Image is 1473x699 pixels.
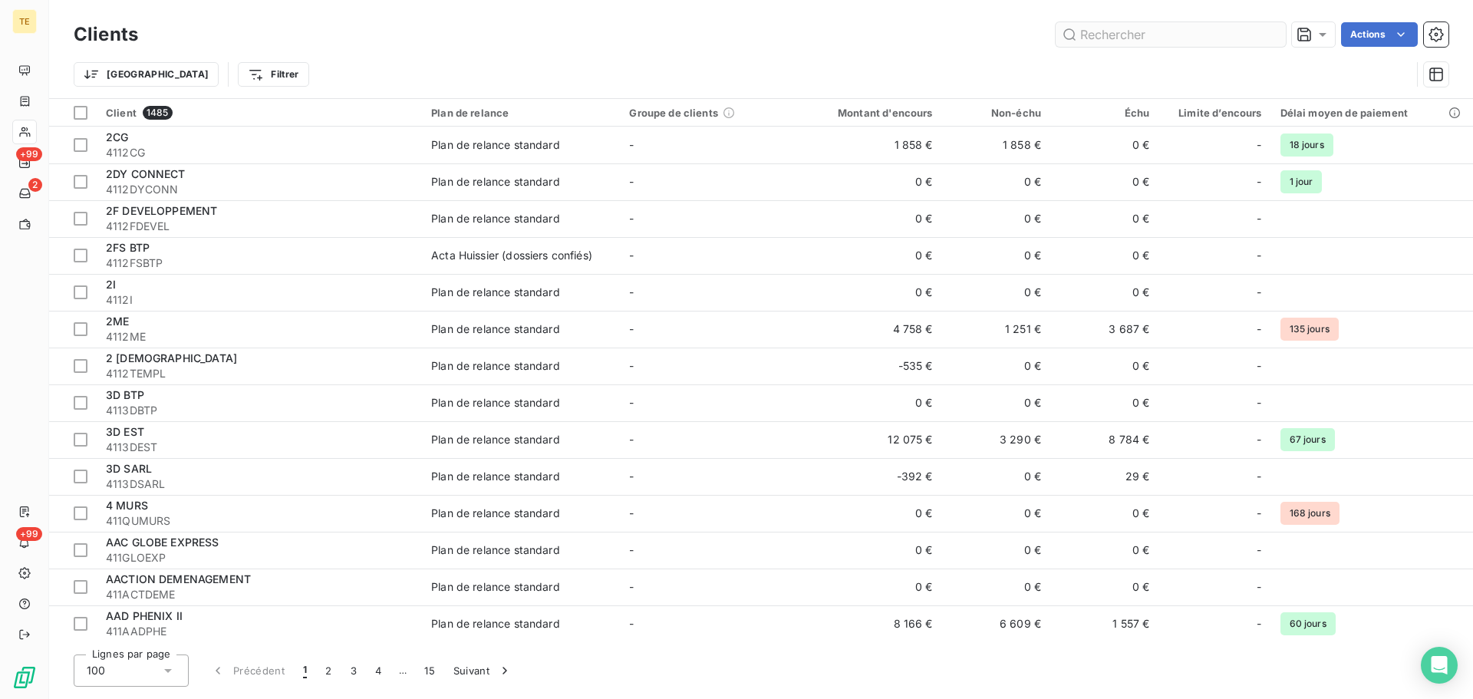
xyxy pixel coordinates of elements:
span: 4112TEMPL [106,366,413,381]
div: Plan de relance standard [431,432,560,447]
td: 0 € [942,569,1050,605]
td: 0 € [942,495,1050,532]
img: Logo LeanPay [12,665,37,690]
span: - [1257,211,1261,226]
span: 4113DBTP [106,403,413,418]
button: Actions [1341,22,1418,47]
span: 3D BTP [106,388,144,401]
span: - [1257,358,1261,374]
span: … [390,658,415,683]
div: Plan de relance standard [431,285,560,300]
span: - [1257,432,1261,447]
div: Plan de relance standard [431,395,560,410]
button: 15 [415,654,444,687]
span: +99 [16,147,42,161]
span: 1485 [143,106,173,120]
span: 2F DEVELOPPEMENT [106,204,217,217]
div: TE [12,9,37,34]
span: - [629,543,634,556]
td: 0 € [796,532,941,569]
span: - [629,212,634,225]
span: 18 jours [1280,134,1333,157]
td: 0 € [796,495,941,532]
span: 4112CG [106,145,413,160]
span: - [1257,395,1261,410]
span: - [1257,174,1261,190]
div: Plan de relance standard [431,469,560,484]
span: - [1257,469,1261,484]
div: Open Intercom Messenger [1421,647,1458,684]
div: Montant d'encours [806,107,932,119]
div: Plan de relance standard [431,321,560,337]
span: +99 [16,527,42,541]
td: 0 € [1050,569,1158,605]
div: Acta Huissier (dossiers confiés) [431,248,592,263]
span: 411ACTDEME [106,587,413,602]
td: 0 € [796,274,941,311]
td: 0 € [1050,274,1158,311]
span: - [629,506,634,519]
span: 2I [106,278,116,291]
input: Rechercher [1056,22,1286,47]
td: 1 251 € [942,311,1050,348]
td: 3 290 € [942,421,1050,458]
td: 0 € [942,237,1050,274]
span: - [629,396,634,409]
button: 1 [294,654,316,687]
div: Limite d’encours [1168,107,1261,119]
button: 2 [316,654,341,687]
span: 4112DYCONN [106,182,413,197]
span: 135 jours [1280,318,1339,341]
span: - [629,138,634,151]
td: 12 075 € [796,421,941,458]
h3: Clients [74,21,138,48]
td: 29 € [1050,458,1158,495]
td: 0 € [1050,384,1158,421]
td: 0 € [796,569,941,605]
span: 67 jours [1280,428,1335,451]
span: AAD PHENIX II [106,609,183,622]
td: -535 € [796,348,941,384]
button: Précédent [201,654,294,687]
span: 4 MURS [106,499,148,512]
span: - [1257,616,1261,631]
span: 3D SARL [106,462,152,475]
td: 0 € [796,163,941,200]
td: 0 € [1050,163,1158,200]
span: 411GLOEXP [106,550,413,565]
span: 4113DEST [106,440,413,455]
span: 168 jours [1280,502,1340,525]
td: 0 € [1050,532,1158,569]
td: 0 € [1050,200,1158,237]
span: - [629,470,634,483]
span: 1 jour [1280,170,1323,193]
span: - [629,617,634,630]
span: - [1257,321,1261,337]
span: AACTION DEMENAGEMENT [106,572,251,585]
span: 4112ME [106,329,413,345]
td: 0 € [796,200,941,237]
span: 3D EST [106,425,144,438]
span: - [629,285,634,298]
div: Délai moyen de paiement [1280,107,1464,119]
td: 0 € [942,532,1050,569]
span: - [629,249,634,262]
td: 0 € [942,163,1050,200]
button: 4 [366,654,390,687]
div: Plan de relance [431,107,611,119]
td: 6 609 € [942,605,1050,642]
td: 0 € [942,274,1050,311]
td: 0 € [942,348,1050,384]
div: Plan de relance standard [431,579,560,595]
span: AAC GLOBE EXPRESS [106,536,219,549]
td: 1 858 € [942,127,1050,163]
span: - [629,433,634,446]
span: 4112FSBTP [106,256,413,271]
button: Suivant [444,654,522,687]
td: 0 € [942,458,1050,495]
td: 4 758 € [796,311,941,348]
div: Plan de relance standard [431,506,560,521]
span: 2 [DEMOGRAPHIC_DATA] [106,351,237,364]
td: 8 784 € [1050,421,1158,458]
div: Plan de relance standard [431,358,560,374]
